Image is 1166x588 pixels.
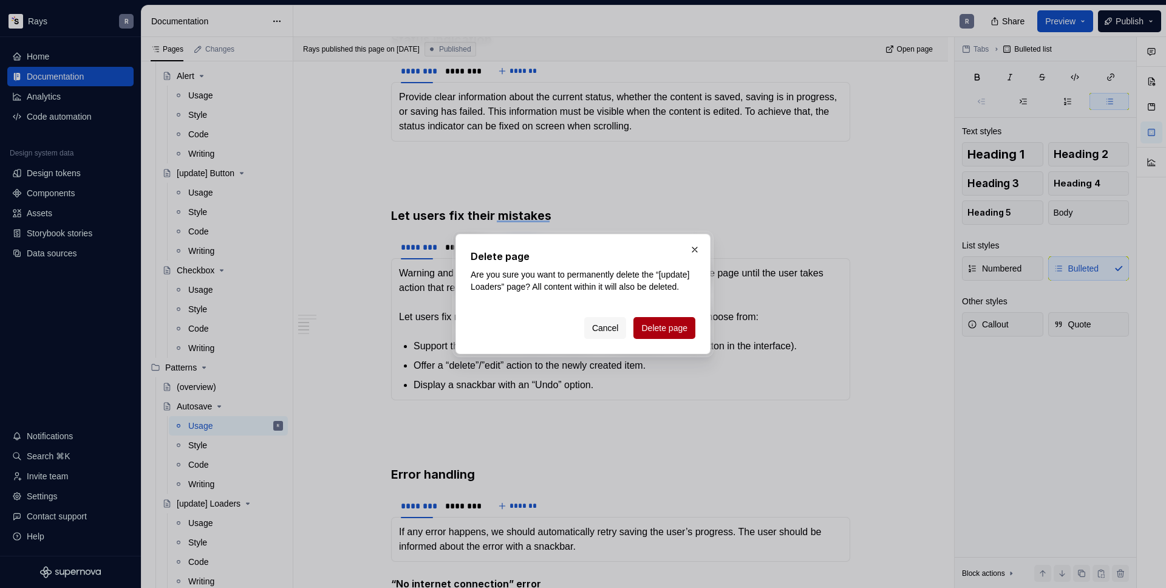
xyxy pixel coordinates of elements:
button: Cancel [584,317,627,339]
button: Delete page [633,317,695,339]
span: Delete page [641,322,687,334]
p: Are you sure you want to permanently delete the “[update] Loaders” page? All content within it wi... [471,268,695,293]
h2: Delete page [471,249,695,264]
span: Cancel [592,322,619,334]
